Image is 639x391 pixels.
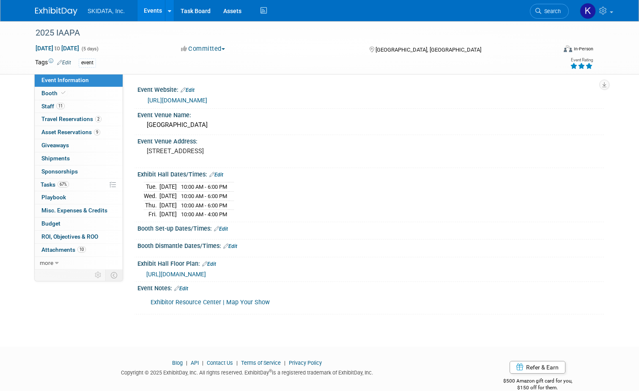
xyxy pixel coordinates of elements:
td: Tue. [144,182,159,192]
img: Format-Inperson.png [564,45,572,52]
div: [GEOGRAPHIC_DATA] [144,118,598,132]
i: Booth reservation complete [61,91,66,95]
span: Event Information [41,77,89,83]
span: Budget [41,220,60,227]
span: [GEOGRAPHIC_DATA], [GEOGRAPHIC_DATA] [376,47,481,53]
span: SKIDATA, Inc. [88,8,125,14]
a: Contact Us [207,360,233,366]
a: Edit [174,286,188,292]
span: 67% [58,181,69,187]
a: Budget [35,218,123,230]
span: (5 days) [81,46,99,52]
div: Exhibit Hall Dates/Times: [137,168,604,179]
a: Event Information [35,74,123,87]
a: more [35,257,123,270]
div: Booth Set-up Dates/Times: [137,222,604,233]
a: Sponsorships [35,165,123,178]
td: Thu. [144,201,159,210]
a: Misc. Expenses & Credits [35,204,123,217]
span: more [40,259,53,266]
a: Refer & Earn [510,361,565,374]
a: Asset Reservations9 [35,126,123,139]
sup: ® [269,369,272,373]
a: Travel Reservations2 [35,113,123,126]
a: Edit [57,60,71,66]
div: Event Notes: [137,282,604,293]
span: 10:00 AM - 4:00 PM [181,211,227,218]
div: Exhibit Hall Floor Plan: [137,257,604,268]
a: API [191,360,199,366]
a: Playbook [35,191,123,204]
a: Tasks67% [35,179,123,191]
div: 2025 IAAPA [33,25,546,41]
td: [DATE] [159,210,177,219]
a: [URL][DOMAIN_NAME] [148,97,207,104]
a: Booth [35,87,123,100]
a: ROI, Objectives & ROO [35,231,123,243]
a: Blog [172,360,183,366]
a: Edit [223,243,237,249]
div: Event Venue Address: [137,135,604,146]
a: Shipments [35,152,123,165]
td: Tags [35,58,71,68]
td: Wed. [144,192,159,201]
span: Giveaways [41,142,69,149]
td: Toggle Event Tabs [106,270,123,281]
td: [DATE] [159,192,177,201]
a: Edit [181,87,195,93]
div: In-Person [573,46,593,52]
span: 11 [56,103,65,109]
span: Staff [41,103,65,110]
span: 10:00 AM - 6:00 PM [181,184,227,190]
span: Sponsorships [41,168,78,175]
div: Event Venue Name: [137,109,604,119]
span: to [53,45,61,52]
span: Playbook [41,194,66,201]
a: Edit [202,261,216,267]
td: [DATE] [159,182,177,192]
span: Asset Reservations [41,129,100,135]
a: Terms of Service [241,360,281,366]
a: Privacy Policy [289,360,322,366]
a: Edit [214,226,228,232]
span: 9 [94,129,100,135]
pre: [STREET_ADDRESS] [147,147,323,155]
a: Staff11 [35,100,123,113]
td: Personalize Event Tab Strip [91,270,106,281]
button: Committed [178,44,228,53]
img: Kim Masoner [580,3,596,19]
span: Attachments [41,246,86,253]
div: Event Format [511,44,593,57]
span: 10 [77,246,86,253]
span: Misc. Expenses & Credits [41,207,107,214]
a: [URL][DOMAIN_NAME] [146,271,206,278]
a: Edit [209,172,223,178]
img: ExhibitDay [35,7,77,16]
a: Attachments10 [35,244,123,256]
td: Fri. [144,210,159,219]
span: ROI, Objectives & ROO [41,233,98,240]
td: [DATE] [159,201,177,210]
span: | [200,360,206,366]
span: Search [541,8,561,14]
span: 10:00 AM - 6:00 PM [181,193,227,199]
div: Event Website: [137,83,604,94]
span: | [234,360,240,366]
span: 2 [95,116,101,122]
div: event [79,58,96,67]
div: Booth Dismantle Dates/Times: [137,240,604,251]
span: 10:00 AM - 6:00 PM [181,202,227,209]
a: Search [530,4,569,19]
a: Giveaways [35,139,123,152]
div: Copyright © 2025 ExhibitDay, Inc. All rights reserved. ExhibitDay is a registered trademark of Ex... [35,367,458,377]
a: Exhibitor Resource Center | Map Your Show [151,299,270,306]
span: | [282,360,288,366]
span: Booth [41,90,67,96]
div: Event Rating [570,58,593,62]
span: Travel Reservations [41,116,101,122]
span: Shipments [41,155,70,162]
span: | [184,360,189,366]
span: [DATE] [DATE] [35,44,80,52]
span: Tasks [41,181,69,188]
